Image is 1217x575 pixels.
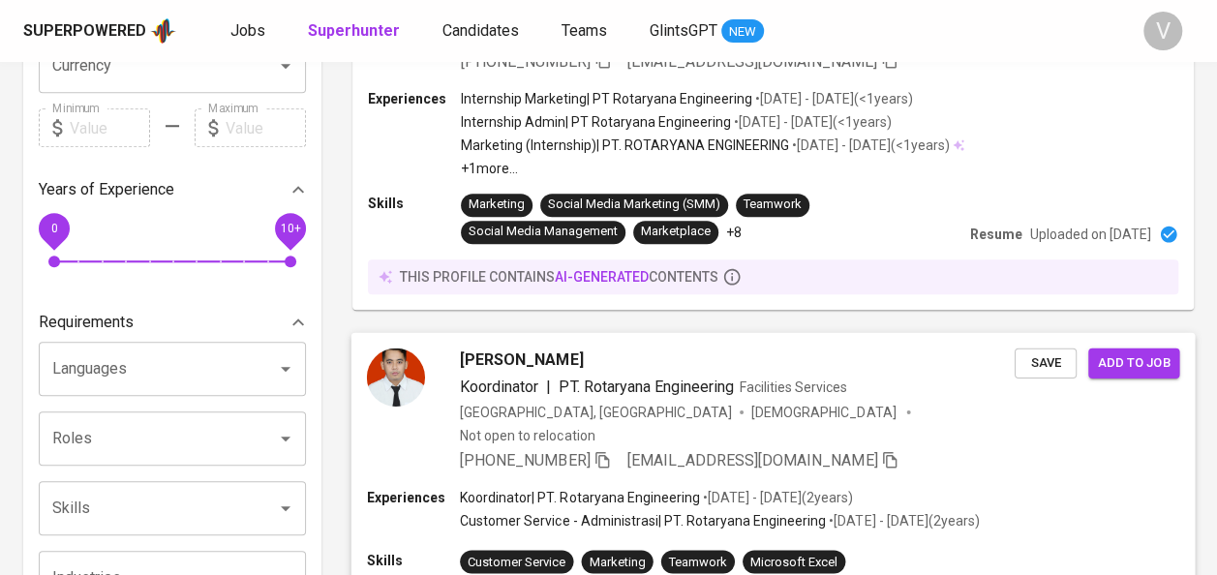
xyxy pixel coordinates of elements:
[50,222,57,235] span: 0
[562,19,611,44] a: Teams
[627,451,878,469] span: [EMAIL_ADDRESS][DOMAIN_NAME]
[650,19,764,44] a: GlintsGPT NEW
[308,19,404,44] a: Superhunter
[230,19,269,44] a: Jobs
[461,136,789,155] p: Marketing (Internship) | PT. ROTARYANA ENGINEERING
[469,196,525,214] div: Marketing
[752,89,913,108] p: • [DATE] - [DATE] ( <1 years )
[23,16,176,45] a: Superpoweredapp logo
[548,196,720,214] div: Social Media Marketing (SMM)
[468,553,565,571] div: Customer Service
[789,136,950,155] p: • [DATE] - [DATE] ( <1 years )
[1088,348,1179,378] button: Add to job
[272,425,299,452] button: Open
[367,348,425,406] img: 047471db45a48d6a93b8ad6409e0bf9c.jpg
[469,223,618,241] div: Social Media Management
[700,488,853,507] p: • [DATE] - [DATE] ( 2 years )
[589,553,645,571] div: Marketing
[39,311,134,334] p: Requirements
[555,269,649,285] span: AI-generated
[750,553,837,571] div: Microsoft Excel
[1024,351,1067,374] span: Save
[308,21,400,40] b: Superhunter
[368,89,461,108] p: Experiences
[1030,225,1151,244] p: Uploaded on [DATE]
[744,196,802,214] div: Teamwork
[272,355,299,382] button: Open
[150,16,176,45] img: app logo
[740,378,847,394] span: Facilities Services
[272,495,299,522] button: Open
[461,52,591,71] span: [PHONE_NUMBER]
[460,425,594,444] p: Not open to relocation
[367,550,460,569] p: Skills
[1143,12,1182,50] div: V
[280,222,300,235] span: 10+
[751,402,898,421] span: [DEMOGRAPHIC_DATA]
[460,377,538,395] span: Koordinator
[39,178,174,201] p: Years of Experience
[546,375,551,398] span: |
[641,223,711,241] div: Marketplace
[627,52,877,71] span: [EMAIL_ADDRESS][DOMAIN_NAME]
[70,108,150,147] input: Value
[726,223,742,242] p: +8
[230,21,265,40] span: Jobs
[442,19,523,44] a: Candidates
[400,267,718,287] p: this profile contains contents
[461,159,964,178] p: +1 more ...
[562,21,607,40] span: Teams
[731,112,892,132] p: • [DATE] - [DATE] ( <1 years )
[650,21,717,40] span: GlintsGPT
[669,553,727,571] div: Teamwork
[461,112,731,132] p: Internship Admin | PT Rotaryana Engineering
[442,21,519,40] span: Candidates
[826,511,979,530] p: • [DATE] - [DATE] ( 2 years )
[23,20,146,43] div: Superpowered
[460,402,732,421] div: [GEOGRAPHIC_DATA], [GEOGRAPHIC_DATA]
[1015,348,1077,378] button: Save
[368,194,461,213] p: Skills
[721,22,764,42] span: NEW
[559,377,734,395] span: PT. Rotaryana Engineering
[39,170,306,209] div: Years of Experience
[460,348,583,371] span: [PERSON_NAME]
[39,303,306,342] div: Requirements
[1098,351,1170,374] span: Add to job
[226,108,306,147] input: Value
[460,511,826,530] p: Customer Service - Administrasi | PT. Rotaryana Engineering
[460,488,700,507] p: Koordinator | PT. Rotaryana Engineering
[461,89,752,108] p: Internship Marketing | PT Rotaryana Engineering
[970,225,1022,244] p: Resume
[460,451,590,469] span: [PHONE_NUMBER]
[367,488,460,507] p: Experiences
[272,52,299,79] button: Open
